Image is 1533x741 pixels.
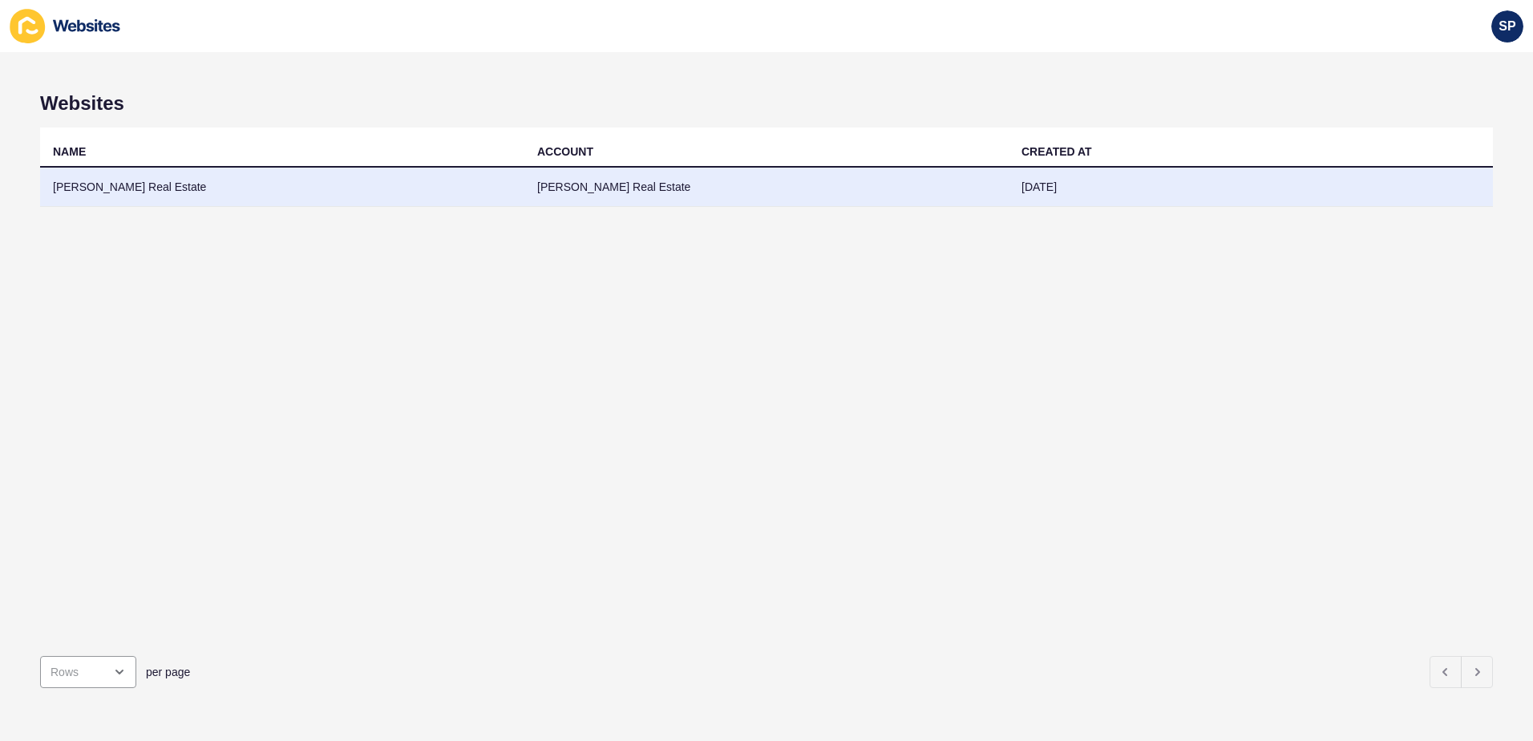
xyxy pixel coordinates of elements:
div: CREATED AT [1021,144,1092,160]
div: open menu [40,656,136,688]
td: [DATE] [1009,168,1493,207]
td: [PERSON_NAME] Real Estate [524,168,1009,207]
td: [PERSON_NAME] Real Estate [40,168,524,207]
div: ACCOUNT [537,144,593,160]
span: per page [146,664,190,680]
span: SP [1499,18,1515,34]
h1: Websites [40,92,1493,115]
div: NAME [53,144,86,160]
